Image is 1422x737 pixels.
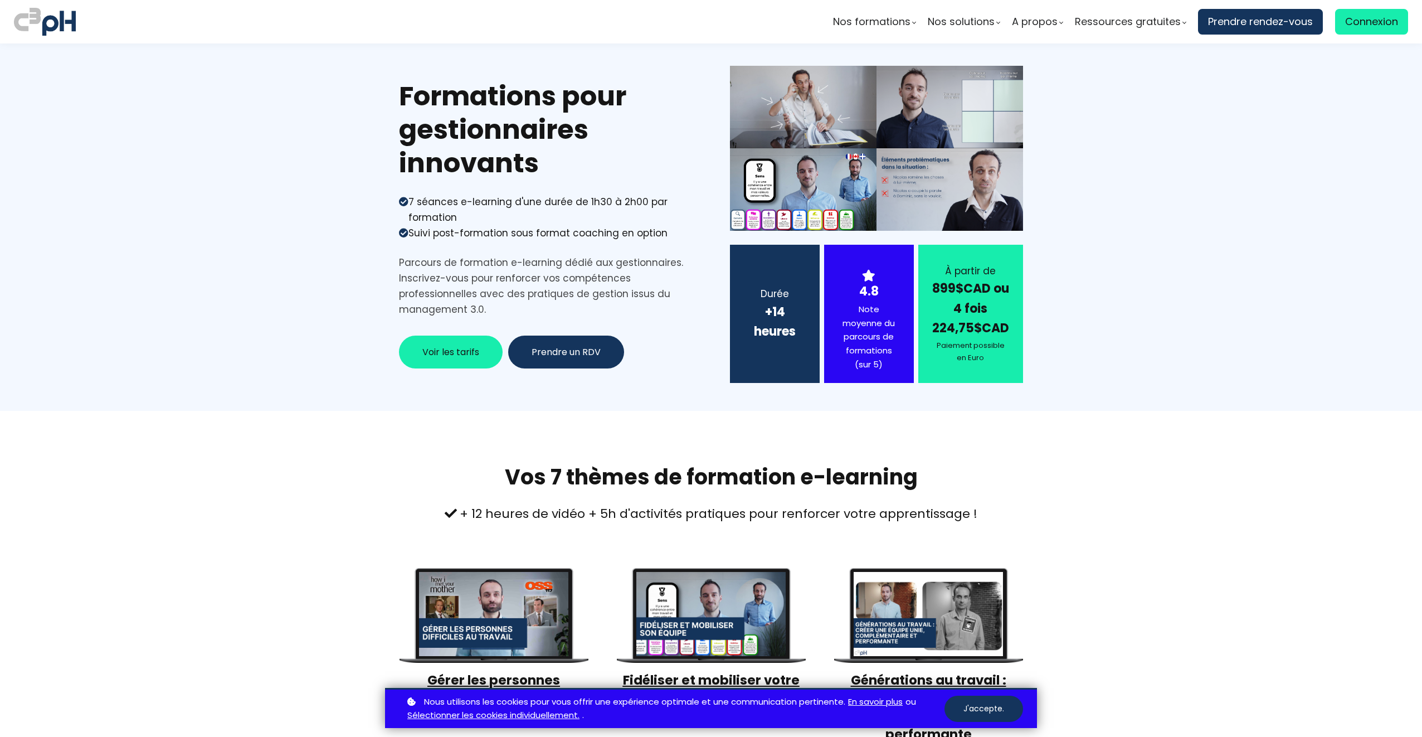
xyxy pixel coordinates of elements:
[944,696,1023,722] button: J'accepte.
[1012,13,1058,30] span: A propos
[1198,9,1323,35] a: Prendre rendez-vous
[932,340,1009,364] div: Paiement possible en Euro
[422,345,479,359] span: Voir les tarifs
[932,263,1009,279] div: À partir de
[859,283,879,300] strong: 4.8
[399,504,1023,523] div: + 12 heures de vidéo + 5h d'activités pratiques pour renforcer votre apprentissage !
[405,695,944,723] p: ou .
[1075,13,1181,30] span: Ressources gratuites
[408,225,668,241] div: Suivi post-formation sous format coaching en option
[754,303,796,340] b: +14 heures
[833,13,910,30] span: Nos formations
[848,695,903,709] a: En savoir plus
[407,709,579,723] a: Sélectionner les cookies individuellement.
[424,695,845,709] span: Nous utilisons les cookies pour vous offrir une expérience optimale et une communication pertinente.
[14,6,76,38] img: logo C3PH
[399,336,503,368] button: Voir les tarifs
[838,303,899,372] div: Note moyenne du parcours de formations (sur 5)
[744,286,805,302] div: Durée
[399,464,1023,491] h1: Vos 7 thèmes de formation e-learning
[1345,13,1398,30] span: Connexion
[508,336,624,368] button: Prendre un RDV
[399,80,692,180] h1: Formations pour gestionnaires innovants
[622,671,800,725] a: Fidéliser et mobiliser votre équipe avec des pratiques de gestion innovantes
[408,194,692,225] div: 7 séances e-learning d'une durée de 1h30 à 2h00 par formation
[399,255,692,317] div: Parcours de formation e-learning dédié aux gestionnaires. Inscrivez-vous pour renforcer vos compé...
[928,13,995,30] span: Nos solutions
[400,671,587,725] a: Gérer les personnes difficiles au travail : outils et stratégies efficaces
[1335,9,1408,35] a: Connexion
[1208,13,1313,30] span: Prendre rendez-vous
[532,345,601,359] span: Prendre un RDV
[932,280,1009,336] strong: 899$CAD ou 4 fois 224,75$CAD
